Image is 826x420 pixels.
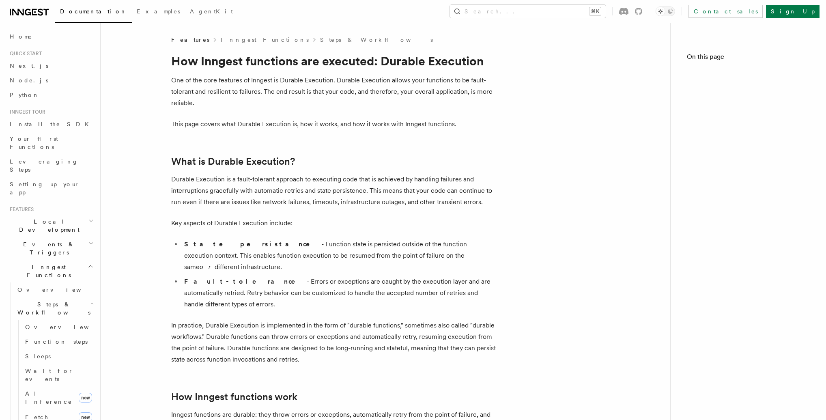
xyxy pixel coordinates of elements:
[6,214,95,237] button: Local Development
[10,181,80,196] span: Setting up your app
[14,282,95,297] a: Overview
[6,109,45,115] span: Inngest tour
[25,368,73,382] span: Wait for events
[55,2,132,23] a: Documentation
[182,239,496,273] li: - Function state is persisted outside of the function execution context. This enables function ex...
[6,50,42,57] span: Quick start
[171,391,297,403] a: How Inngest functions work
[185,2,238,22] a: AgentKit
[688,5,763,18] a: Contact sales
[190,8,233,15] span: AgentKit
[17,286,101,293] span: Overview
[6,154,95,177] a: Leveraging Steps
[132,2,185,22] a: Examples
[6,29,95,44] a: Home
[589,7,601,15] kbd: ⌘K
[184,240,321,248] strong: State persistance
[79,393,92,403] span: new
[6,237,95,260] button: Events & Triggers
[6,117,95,131] a: Install the SDK
[22,320,95,334] a: Overview
[171,218,496,229] p: Key aspects of Durable Execution include:
[184,278,307,285] strong: Fault-tolerance
[6,260,95,282] button: Inngest Functions
[320,36,433,44] a: Steps & Workflows
[22,386,95,409] a: AI Inferencenew
[171,320,496,365] p: In practice, Durable Execution is implemented in the form of "durable functions," sometimes also ...
[171,174,496,208] p: Durable Execution is a fault-tolerant approach to executing code that is achieved by handling fai...
[171,156,295,167] a: What is Durable Execution?
[25,390,72,405] span: AI Inference
[6,131,95,154] a: Your first Functions
[22,334,95,349] a: Function steps
[6,240,88,256] span: Events & Triggers
[221,36,309,44] a: Inngest Functions
[182,276,496,310] li: - Errors or exceptions are caught by the execution layer and are automatically retried. Retry beh...
[6,177,95,200] a: Setting up your app
[10,62,48,69] span: Next.js
[171,118,496,130] p: This page covers what Durable Execution is, how it works, and how it works with Inngest functions.
[60,8,127,15] span: Documentation
[10,121,94,127] span: Install the SDK
[687,52,810,65] h4: On this page
[656,6,675,16] button: Toggle dark mode
[25,324,109,330] span: Overview
[137,8,180,15] span: Examples
[10,77,48,84] span: Node.js
[6,218,88,234] span: Local Development
[171,36,209,44] span: Features
[14,297,95,320] button: Steps & Workflows
[10,32,32,41] span: Home
[22,349,95,364] a: Sleeps
[171,54,496,68] h1: How Inngest functions are executed: Durable Execution
[10,158,78,173] span: Leveraging Steps
[14,300,90,317] span: Steps & Workflows
[6,58,95,73] a: Next.js
[766,5,820,18] a: Sign Up
[171,75,496,109] p: One of the core features of Inngest is Durable Execution. Durable Execution allows your functions...
[10,136,58,150] span: Your first Functions
[200,263,215,271] em: or
[10,92,39,98] span: Python
[450,5,606,18] button: Search...⌘K
[22,364,95,386] a: Wait for events
[6,206,34,213] span: Features
[6,263,88,279] span: Inngest Functions
[6,88,95,102] a: Python
[6,73,95,88] a: Node.js
[25,353,51,360] span: Sleeps
[25,338,88,345] span: Function steps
